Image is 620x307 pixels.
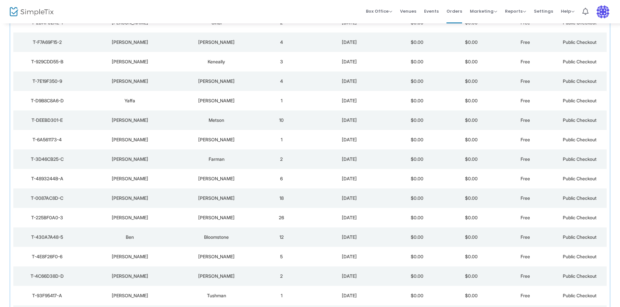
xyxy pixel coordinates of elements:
td: $0.00 [444,130,498,149]
div: T-93F95417-A [15,292,79,299]
div: Keneally [180,58,253,65]
td: $0.00 [444,71,498,91]
span: Help [561,8,575,14]
div: T-D9B8C8A6-D [15,97,79,104]
span: Free [521,78,530,84]
td: $0.00 [444,110,498,130]
td: 5 [254,247,309,266]
div: 8/25/2025 [310,253,388,260]
div: Ralph [83,117,177,123]
span: Free [521,59,530,64]
div: bernstein [180,78,253,84]
div: 8/25/2025 [310,195,388,201]
td: $0.00 [390,266,444,286]
span: Free [521,273,530,279]
span: Free [521,137,530,142]
div: Albert [83,195,177,201]
div: Trudy [83,175,177,182]
td: 26 [254,208,309,227]
div: T-430A7A48-5 [15,234,79,240]
div: Farman [180,156,253,162]
span: Free [521,156,530,162]
span: Orders [446,3,462,19]
div: T-225BF0A0-3 [15,214,79,221]
div: Sussman [180,273,253,279]
div: Amy [83,58,177,65]
td: $0.00 [390,110,444,130]
td: $0.00 [390,149,444,169]
span: Public Checkout [563,98,597,103]
div: Willner [180,97,253,104]
td: $0.00 [390,130,444,149]
td: 3 [254,52,309,71]
div: T-4E8F26F0-6 [15,253,79,260]
td: $0.00 [444,188,498,208]
div: Metson [180,117,253,123]
span: Public Checkout [563,195,597,201]
span: Public Checkout [563,254,597,259]
div: T-4C66D38D-D [15,273,79,279]
span: Reports [505,8,526,14]
span: Events [424,3,439,19]
div: Tushman [180,292,253,299]
div: T-DEEBD301-E [15,117,79,123]
div: T-3D46CB25-C [15,156,79,162]
div: 8/25/2025 [310,39,388,45]
div: Schmelzer [180,195,253,201]
div: 8/25/2025 [310,58,388,65]
td: $0.00 [444,266,498,286]
div: Ben [83,234,177,240]
td: 2 [254,266,309,286]
div: 8/25/2025 [310,175,388,182]
td: $0.00 [390,286,444,305]
td: $0.00 [390,247,444,266]
td: $0.00 [444,208,498,227]
span: Free [521,254,530,259]
span: Public Checkout [563,293,597,298]
span: Public Checkout [563,59,597,64]
td: $0.00 [390,32,444,52]
td: 4 [254,32,309,52]
div: 8/25/2025 [310,273,388,279]
td: $0.00 [444,227,498,247]
td: $0.00 [390,71,444,91]
td: 12 [254,227,309,247]
td: 1 [254,91,309,110]
div: 8/25/2025 [310,97,388,104]
div: T-7E19F350-9 [15,78,79,84]
td: 6 [254,169,309,188]
div: Yaffa [83,97,177,104]
span: Public Checkout [563,215,597,220]
td: $0.00 [390,52,444,71]
td: $0.00 [390,188,444,208]
span: Public Checkout [563,156,597,162]
td: 10 [254,110,309,130]
div: T-4893244B-A [15,175,79,182]
span: Marketing [470,8,497,14]
div: Levine [180,214,253,221]
span: Box Office [366,8,392,14]
td: 4 [254,71,309,91]
td: 1 [254,286,309,305]
td: $0.00 [444,52,498,71]
span: Free [521,39,530,45]
span: Public Checkout [563,273,597,279]
span: Free [521,117,530,123]
div: Marilyn [83,292,177,299]
div: T-F7A69F15-2 [15,39,79,45]
div: 8/25/2025 [310,156,388,162]
div: Bloomstone [180,234,253,240]
td: $0.00 [444,32,498,52]
span: Free [521,20,530,25]
span: Public Checkout [563,39,597,45]
td: 1 [254,130,309,149]
span: Free [521,293,530,298]
div: T-0087AC8D-C [15,195,79,201]
td: 2 [254,149,309,169]
div: Jacobs [180,39,253,45]
td: $0.00 [390,227,444,247]
span: Settings [534,3,553,19]
td: $0.00 [444,286,498,305]
div: Sheryl [83,253,177,260]
div: marilyn [83,78,177,84]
